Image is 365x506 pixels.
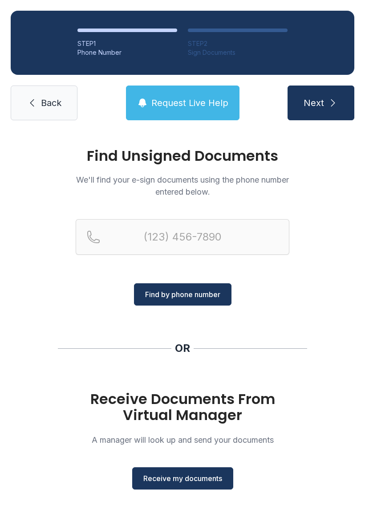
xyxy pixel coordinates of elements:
[304,97,324,109] span: Next
[77,48,177,57] div: Phone Number
[151,97,228,109] span: Request Live Help
[76,219,289,255] input: Reservation phone number
[145,289,220,300] span: Find by phone number
[77,39,177,48] div: STEP 1
[143,473,222,484] span: Receive my documents
[41,97,61,109] span: Back
[76,391,289,423] h1: Receive Documents From Virtual Manager
[188,39,288,48] div: STEP 2
[76,434,289,446] p: A manager will look up and send your documents
[175,341,190,355] div: OR
[188,48,288,57] div: Sign Documents
[76,149,289,163] h1: Find Unsigned Documents
[76,174,289,198] p: We'll find your e-sign documents using the phone number entered below.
